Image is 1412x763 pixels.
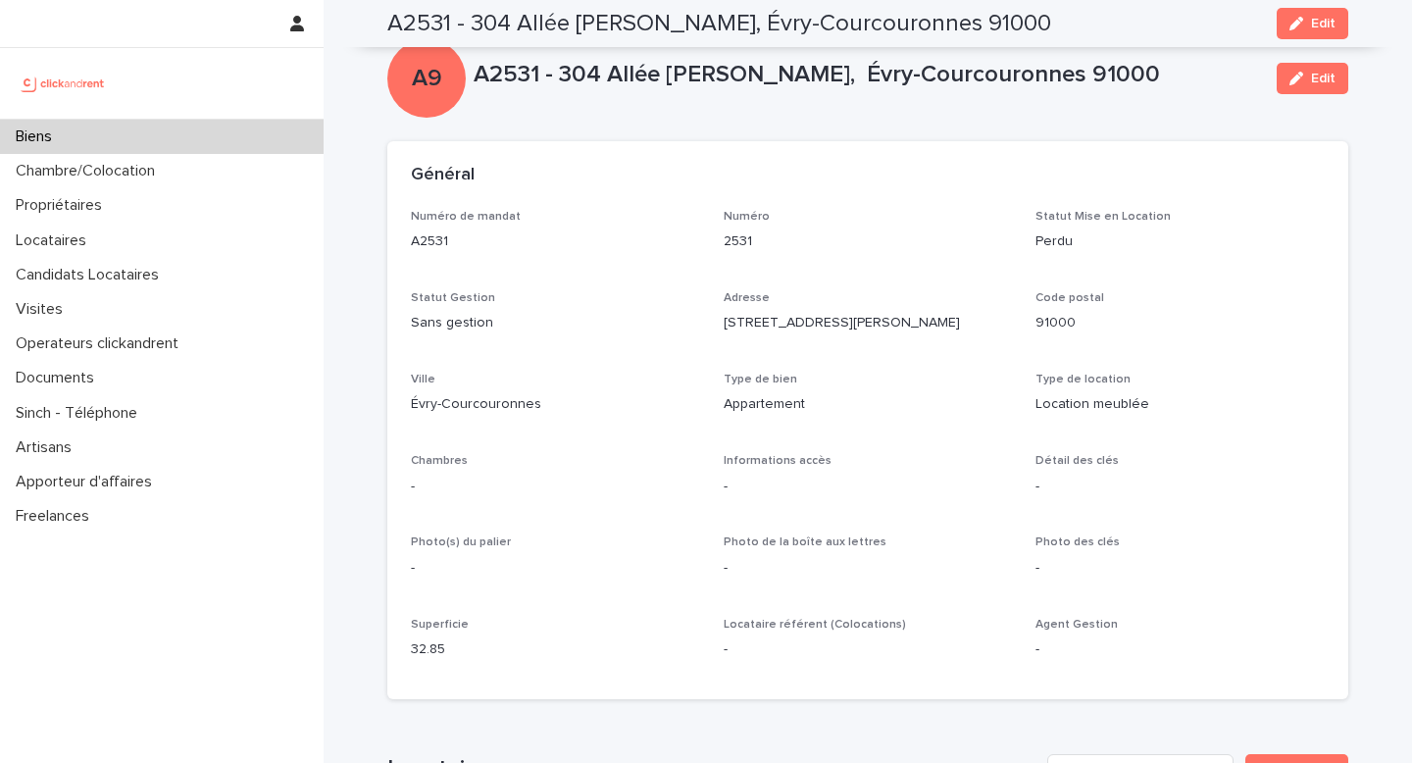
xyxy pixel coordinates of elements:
[1035,231,1325,252] p: Perdu
[474,61,1261,89] p: A2531 - 304 Allée [PERSON_NAME], Évry-Courcouronnes 91000
[411,374,435,385] span: Ville
[1035,292,1104,304] span: Code postal
[8,473,168,491] p: Apporteur d'affaires
[724,639,1013,660] p: -
[724,536,886,548] span: Photo de la boîte aux lettres
[724,477,1013,497] p: -
[411,165,475,186] h2: Général
[8,334,194,353] p: Operateurs clickandrent
[411,231,700,252] p: A2531
[8,231,102,250] p: Locataires
[1035,558,1325,579] p: -
[1035,639,1325,660] p: -
[1311,72,1336,85] span: Edit
[8,266,175,284] p: Candidats Locataires
[1277,63,1348,94] button: Edit
[724,313,1013,333] p: [STREET_ADDRESS][PERSON_NAME]
[16,64,111,103] img: UCB0brd3T0yccxBKYDjQ
[411,536,511,548] span: Photo(s) du palier
[724,455,832,467] span: Informations accès
[1035,313,1325,333] p: 91000
[724,292,770,304] span: Adresse
[1035,374,1131,385] span: Type de location
[1035,455,1119,467] span: Détail des clés
[411,477,700,497] p: -
[8,404,153,423] p: Sinch - Téléphone
[724,394,1013,415] p: Appartement
[411,394,700,415] p: Évry-Courcouronnes
[411,619,469,631] span: Superficie
[8,369,110,387] p: Documents
[1035,211,1171,223] span: Statut Mise en Location
[724,558,1013,579] p: -
[8,196,118,215] p: Propriétaires
[8,300,78,319] p: Visites
[724,374,797,385] span: Type de bien
[411,455,468,467] span: Chambres
[724,211,770,223] span: Numéro
[411,639,700,660] p: 32.85
[411,313,700,333] p: Sans gestion
[411,292,495,304] span: Statut Gestion
[1277,8,1348,39] button: Edit
[411,558,700,579] p: -
[8,507,105,526] p: Freelances
[724,619,906,631] span: Locataire référent (Colocations)
[1035,619,1118,631] span: Agent Gestion
[724,231,1013,252] p: 2531
[1035,394,1325,415] p: Location meublée
[8,127,68,146] p: Biens
[387,10,1051,38] h2: A2531 - 304 Allée [PERSON_NAME], Évry-Courcouronnes 91000
[1311,17,1336,30] span: Edit
[1035,477,1325,497] p: -
[8,162,171,180] p: Chambre/Colocation
[8,438,87,457] p: Artisans
[1035,536,1120,548] span: Photo des clés
[411,211,521,223] span: Numéro de mandat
